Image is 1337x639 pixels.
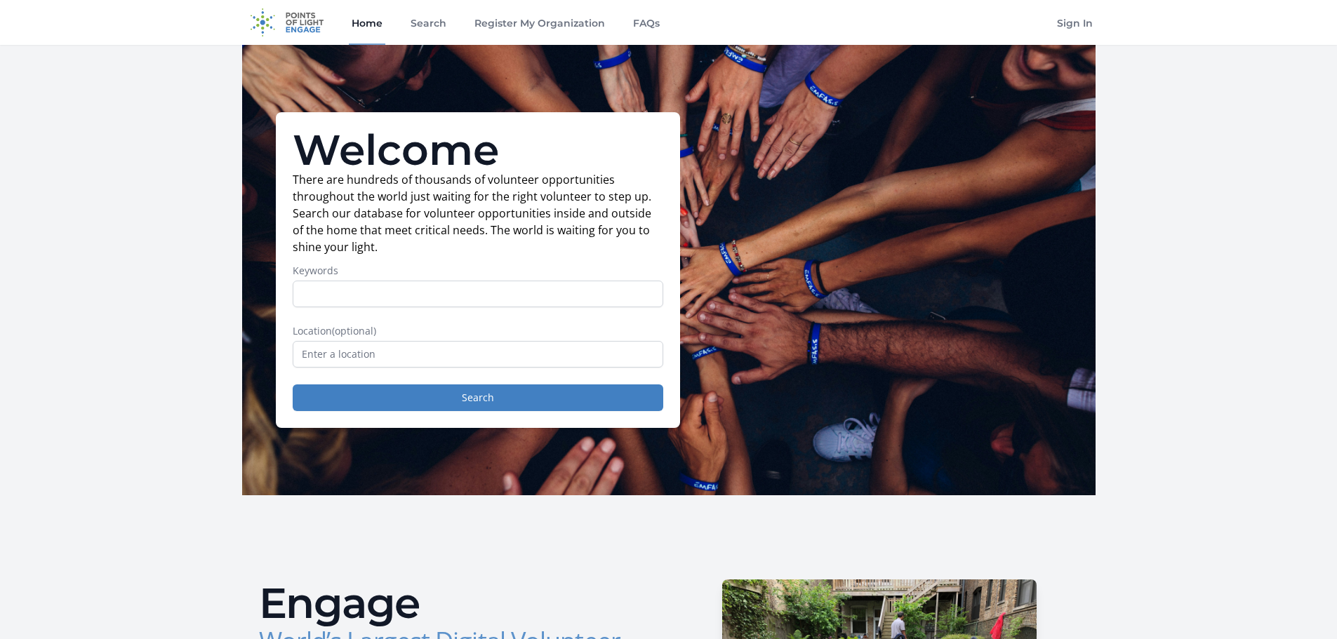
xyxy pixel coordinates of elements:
[293,129,663,171] h1: Welcome
[293,264,663,278] label: Keywords
[293,384,663,411] button: Search
[293,171,663,255] p: There are hundreds of thousands of volunteer opportunities throughout the world just waiting for ...
[259,582,658,624] h2: Engage
[332,324,376,337] span: (optional)
[293,341,663,368] input: Enter a location
[293,324,663,338] label: Location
